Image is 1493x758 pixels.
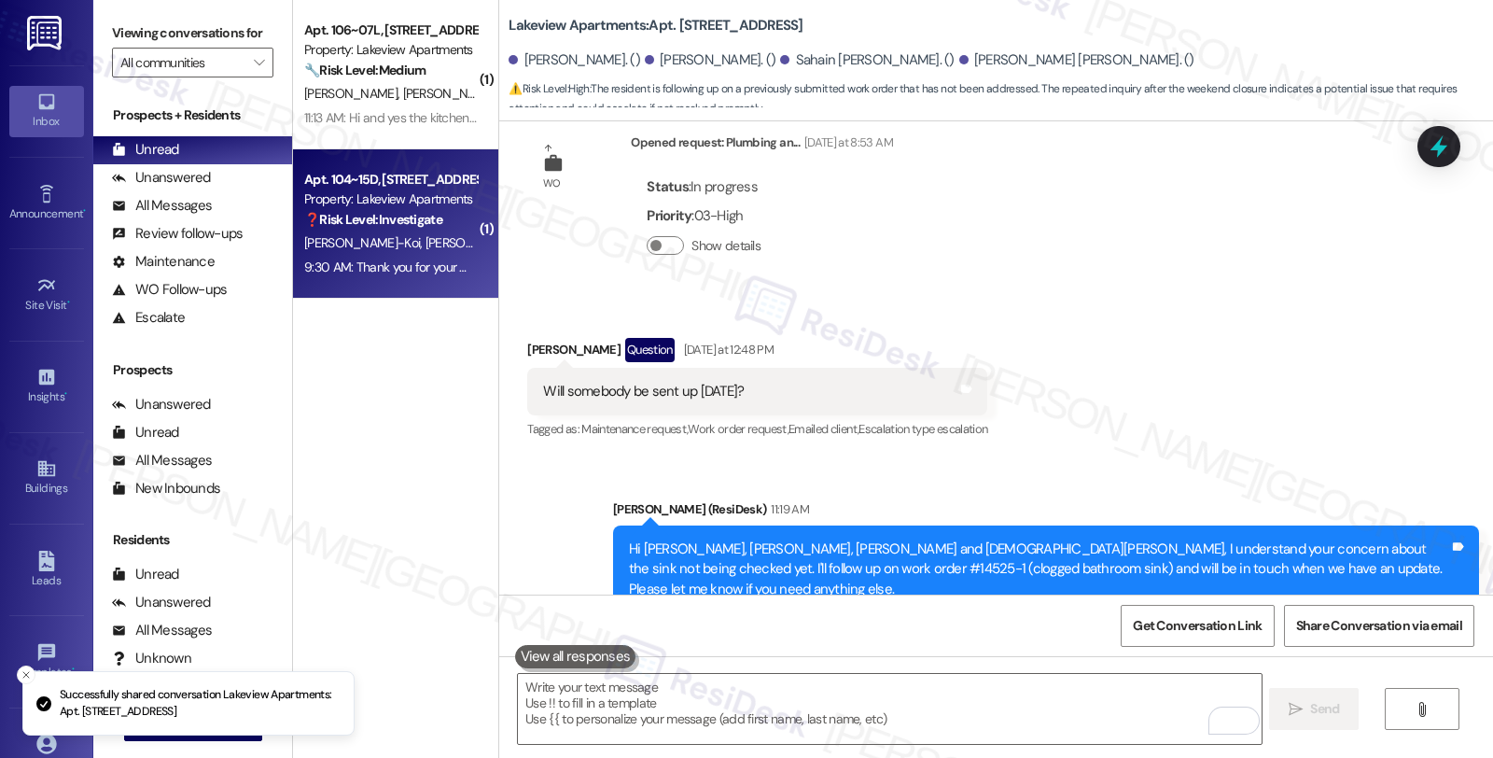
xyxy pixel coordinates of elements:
[9,453,84,503] a: Buildings
[647,202,768,231] div: : 03-High
[959,50,1194,70] div: [PERSON_NAME] [PERSON_NAME]. ()
[629,540,1449,599] div: Hi [PERSON_NAME], [PERSON_NAME], [PERSON_NAME] and [DEMOGRAPHIC_DATA][PERSON_NAME], I understand ...
[112,451,212,470] div: All Messages
[509,79,1493,119] span: : The resident is following up on a previously submitted work order that has not been addressed. ...
[1269,688,1360,730] button: Send
[543,174,561,193] div: WO
[403,85,502,102] span: [PERSON_NAME]
[112,649,191,668] div: Unknown
[688,421,788,437] span: Work order request ,
[304,259,1400,275] div: 9:30 AM: Thank you for your message. Our offices are currently closed, but we will contact you wh...
[613,499,1479,526] div: [PERSON_NAME] (ResiDesk)
[112,140,179,160] div: Unread
[647,173,768,202] div: : In progress
[9,545,84,596] a: Leads
[304,40,477,60] div: Property: Lakeview Apartments
[112,479,220,498] div: New Inbounds
[304,211,442,228] strong: ❓ Risk Level: Investigate
[304,21,477,40] div: Apt. 106~07L, [STREET_ADDRESS]
[64,387,67,400] span: •
[858,421,987,437] span: Escalation type escalation
[304,234,426,251] span: [PERSON_NAME]-Koi
[625,338,675,361] div: Question
[1296,616,1462,636] span: Share Conversation via email
[304,85,403,102] span: [PERSON_NAME]
[60,687,339,720] p: Successfully shared conversation Lakeview Apartments: Apt. [STREET_ADDRESS]
[112,423,179,442] div: Unread
[426,234,547,251] span: [PERSON_NAME]-Koi
[647,206,691,225] b: Priority
[9,361,84,412] a: Insights •
[112,196,212,216] div: All Messages
[9,270,84,320] a: Site Visit •
[9,637,84,687] a: Templates •
[112,224,243,244] div: Review follow-ups
[93,530,292,550] div: Residents
[631,133,892,159] div: Opened request: Plumbing an...
[17,666,35,684] button: Close toast
[304,189,477,209] div: Property: Lakeview Apartments
[1415,702,1429,717] i: 
[788,421,858,437] span: Emailed client ,
[112,565,179,584] div: Unread
[1133,616,1262,636] span: Get Conversation Link
[1121,605,1274,647] button: Get Conversation Link
[93,105,292,125] div: Prospects + Residents
[112,19,273,48] label: Viewing conversations for
[691,236,760,256] label: Show details
[518,674,1261,744] textarea: To enrich screen reader interactions, please activate Accessibility in Grammarly extension settings
[112,308,185,328] div: Escalate
[543,382,744,401] div: Will somebody be sent up [DATE]?
[509,81,589,96] strong: ⚠️ Risk Level: High
[1289,702,1303,717] i: 
[112,252,215,272] div: Maintenance
[304,170,477,189] div: Apt. 104~15D, [STREET_ADDRESS]
[112,280,227,300] div: WO Follow-ups
[509,16,802,35] b: Lakeview Apartments: Apt. [STREET_ADDRESS]
[527,415,987,442] div: Tagged as:
[67,296,70,309] span: •
[120,48,244,77] input: All communities
[304,109,667,126] div: 11:13 AM: Hi and yes the kitchen sink is fixed , thank you for checking.
[780,50,954,70] div: Sahain [PERSON_NAME]. ()
[304,62,426,78] strong: 🔧 Risk Level: Medium
[93,360,292,380] div: Prospects
[9,86,84,136] a: Inbox
[645,50,776,70] div: [PERSON_NAME]. ()
[27,16,65,50] img: ResiDesk Logo
[83,204,86,218] span: •
[647,177,689,196] b: Status
[112,593,211,612] div: Unanswered
[112,395,211,414] div: Unanswered
[112,168,211,188] div: Unanswered
[800,133,893,152] div: [DATE] at 8:53 AM
[581,421,688,437] span: Maintenance request ,
[766,499,809,519] div: 11:19 AM
[1284,605,1474,647] button: Share Conversation via email
[527,338,987,368] div: [PERSON_NAME]
[679,340,774,359] div: [DATE] at 12:48 PM
[1310,699,1339,719] span: Send
[509,50,640,70] div: [PERSON_NAME]. ()
[112,621,212,640] div: All Messages
[254,55,264,70] i: 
